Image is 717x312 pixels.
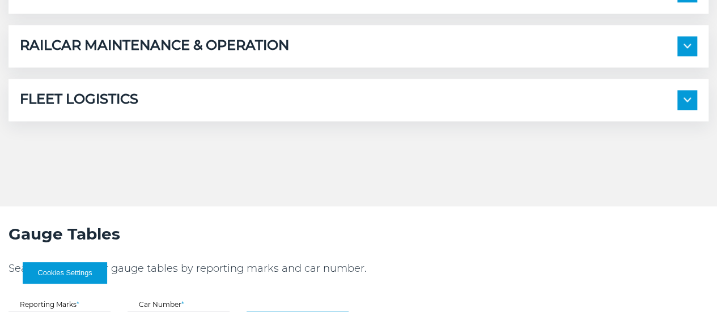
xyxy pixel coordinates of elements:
h5: RAILCAR MAINTENANCE & OPERATION [20,36,289,56]
h2: Gauge Tables [9,223,527,245]
img: arrow [684,97,691,102]
button: Cookies Settings [23,262,107,284]
p: Search our tank car gauge tables by reporting marks and car number. [9,262,527,275]
img: arrow [684,44,691,48]
label: Reporting Marks [9,301,111,307]
label: Car Number [128,301,230,307]
h5: FLEET LOGISTICS [20,90,138,110]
